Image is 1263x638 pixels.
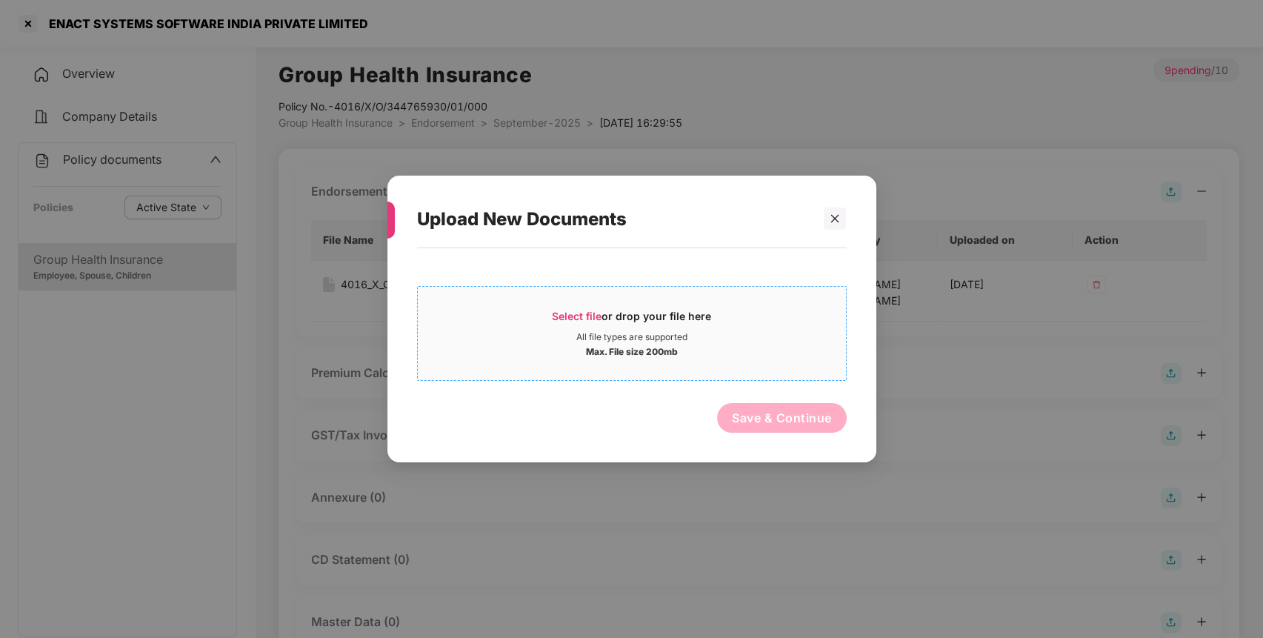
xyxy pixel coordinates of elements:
[418,298,846,369] span: Select fileor drop your file hereAll file types are supportedMax. File size 200mb
[417,190,811,248] div: Upload New Documents
[552,309,711,331] div: or drop your file here
[830,213,840,224] span: close
[717,403,847,433] button: Save & Continue
[586,343,678,358] div: Max. File size 200mb
[576,331,687,343] div: All file types are supported
[552,310,601,322] span: Select file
